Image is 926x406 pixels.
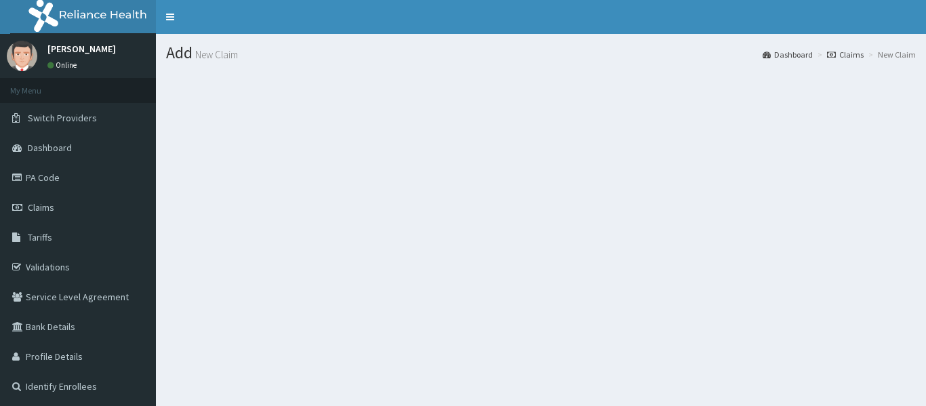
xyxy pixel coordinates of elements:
[865,49,916,60] li: New Claim
[763,49,813,60] a: Dashboard
[47,60,80,70] a: Online
[28,142,72,154] span: Dashboard
[7,41,37,71] img: User Image
[193,49,238,60] small: New Claim
[28,112,97,124] span: Switch Providers
[28,201,54,214] span: Claims
[827,49,864,60] a: Claims
[166,44,916,62] h1: Add
[47,44,116,54] p: [PERSON_NAME]
[28,231,52,243] span: Tariffs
